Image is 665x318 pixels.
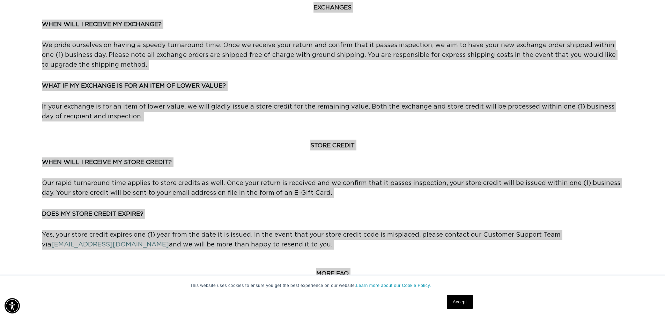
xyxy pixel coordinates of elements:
a: Learn more about our Cookie Policy. [356,283,431,288]
a: Accept [447,295,473,309]
span: Our rapid turnaround time applies to store credits as well. Once your return is received and we c... [42,180,620,196]
span: We pride ourselves on having a speedy turnaround time. Once we receive your return and confirm th... [42,42,616,68]
iframe: Chat Widget [630,284,665,318]
span: and we will be more than happy to resend it to you. [169,242,332,248]
span: If your exchange is for an item of lower value, we will gladly issue a store credit for the remai... [42,104,614,120]
span: Yes, your store credit expires one (1) year from the date it is issued. In the event that your st... [42,232,561,248]
b: More FAQ [316,271,349,276]
a: [EMAIL_ADDRESS][DOMAIN_NAME] [51,242,169,248]
b: DOES MY STORE CREDIT EXPIRE? [42,211,143,217]
p: This website uses cookies to ensure you get the best experience on our website. [190,282,475,289]
b: WHEN WILL I RECEIVE MY EXCHANGE? [42,21,162,27]
b: WHAT IF MY EXCHANGE IS FOR AN ITEM OF LOWER VALUE? [42,83,226,89]
div: 聊天小组件 [630,284,665,318]
div: Accessibility Menu [5,298,20,313]
b: WHEN WILL I RECEIVE MY STORE CREDIT? [42,159,172,165]
b: Exchanges [313,5,352,10]
b: Store Credit [310,142,355,148]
